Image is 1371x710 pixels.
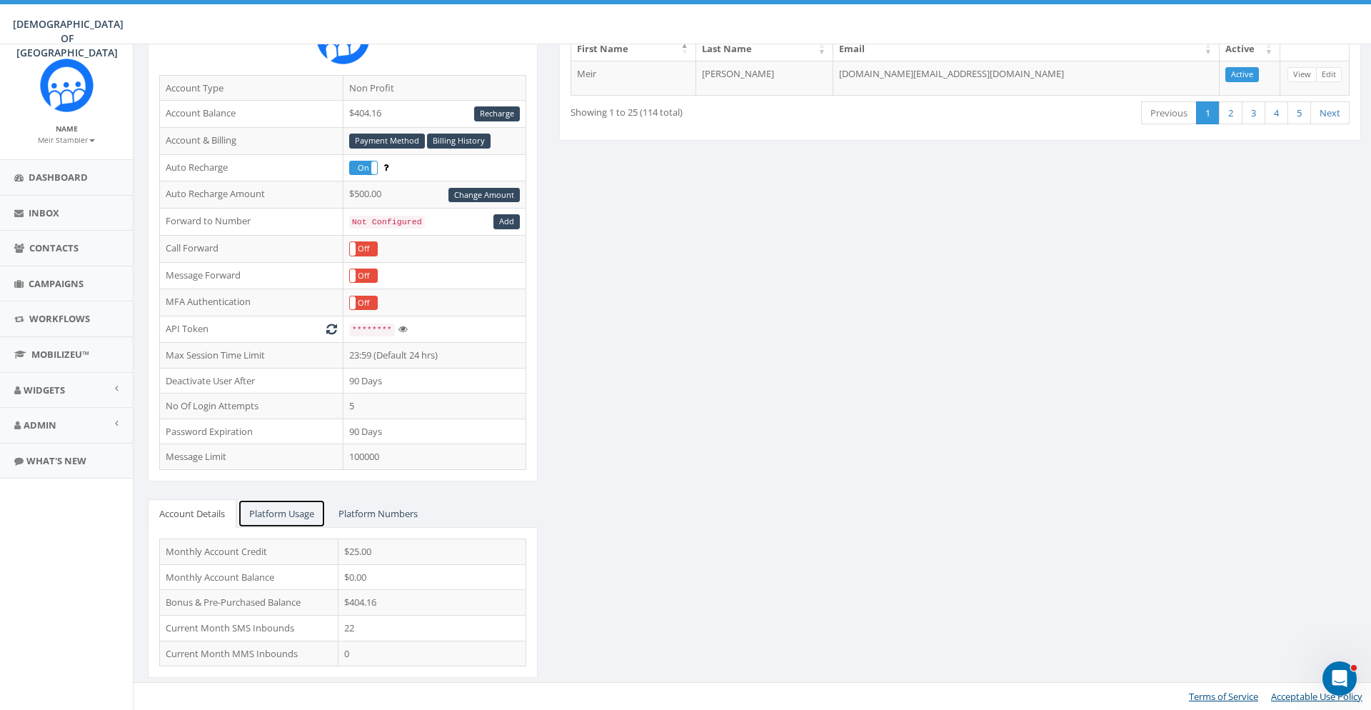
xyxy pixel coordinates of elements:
[160,154,343,181] td: Auto Recharge
[24,384,65,396] span: Widgets
[29,171,88,184] span: Dashboard
[160,262,343,289] td: Message Forward
[343,394,526,419] td: 5
[238,499,326,529] a: Platform Usage
[38,135,95,145] small: Meir Stambler
[1265,101,1288,125] a: 4
[1271,690,1362,703] a: Acceptable Use Policy
[448,188,520,203] a: Change Amount
[160,209,343,236] td: Forward to Number
[160,539,338,565] td: Monthly Account Credit
[160,127,343,154] td: Account & Billing
[571,61,695,95] td: Meir
[493,214,520,229] a: Add
[833,36,1220,61] th: Email: activate to sort column ascending
[160,316,343,343] td: API Token
[349,216,425,229] code: Not Configured
[160,235,343,262] td: Call Forward
[1220,36,1280,61] th: Active: activate to sort column ascending
[160,289,343,316] td: MFA Authentication
[327,499,429,529] a: Platform Numbers
[349,241,378,256] div: OnOff
[24,419,56,431] span: Admin
[338,641,526,666] td: 0
[350,161,377,175] label: On
[1141,101,1197,125] a: Previous
[1287,101,1311,125] a: 5
[38,133,95,146] a: Meir Stambler
[833,61,1220,95] td: [DOMAIN_NAME][EMAIL_ADDRESS][DOMAIN_NAME]
[1196,101,1220,125] a: 1
[343,368,526,394] td: 90 Days
[56,124,78,134] small: Name
[29,241,79,254] span: Contacts
[29,277,84,290] span: Campaigns
[338,590,526,616] td: $404.16
[696,61,833,95] td: [PERSON_NAME]
[1316,67,1342,82] a: Edit
[349,296,378,311] div: OnOff
[148,499,236,529] a: Account Details
[13,17,124,59] span: [DEMOGRAPHIC_DATA] OF [GEOGRAPHIC_DATA]
[343,342,526,368] td: 23:59 (Default 24 hrs)
[160,75,343,101] td: Account Type
[343,419,526,444] td: 90 Days
[349,161,378,176] div: OnOff
[383,161,388,174] span: Enable to prevent campaign failure.
[427,134,491,149] a: Billing History
[349,134,425,149] a: Payment Method
[338,616,526,641] td: 22
[160,590,338,616] td: Bonus & Pre-Purchased Balance
[1189,690,1258,703] a: Terms of Service
[349,269,378,284] div: OnOff
[1322,661,1357,696] iframe: Intercom live chat
[160,419,343,444] td: Password Expiration
[696,36,833,61] th: Last Name: activate to sort column ascending
[160,342,343,368] td: Max Session Time Limit
[160,564,338,590] td: Monthly Account Balance
[160,101,343,128] td: Account Balance
[1225,67,1259,82] a: Active
[474,106,520,121] a: Recharge
[1287,67,1317,82] a: View
[350,242,377,256] label: Off
[343,75,526,101] td: Non Profit
[29,206,59,219] span: Inbox
[1310,101,1350,125] a: Next
[326,324,337,334] i: Generate New Token
[571,36,695,61] th: First Name: activate to sort column descending
[160,444,343,470] td: Message Limit
[26,454,86,467] span: What's New
[160,394,343,419] td: No Of Login Attempts
[160,368,343,394] td: Deactivate User After
[1219,101,1242,125] a: 2
[343,444,526,470] td: 100000
[29,312,90,325] span: Workflows
[40,59,94,112] img: Rally_Corp_Icon.png
[350,269,377,283] label: Off
[343,181,526,209] td: $500.00
[160,181,343,209] td: Auto Recharge Amount
[160,641,338,666] td: Current Month MMS Inbounds
[160,616,338,641] td: Current Month SMS Inbounds
[343,101,526,128] td: $404.16
[571,100,883,119] div: Showing 1 to 25 (114 total)
[1242,101,1265,125] a: 3
[338,564,526,590] td: $0.00
[350,296,377,310] label: Off
[338,539,526,565] td: $25.00
[31,348,89,361] span: MobilizeU™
